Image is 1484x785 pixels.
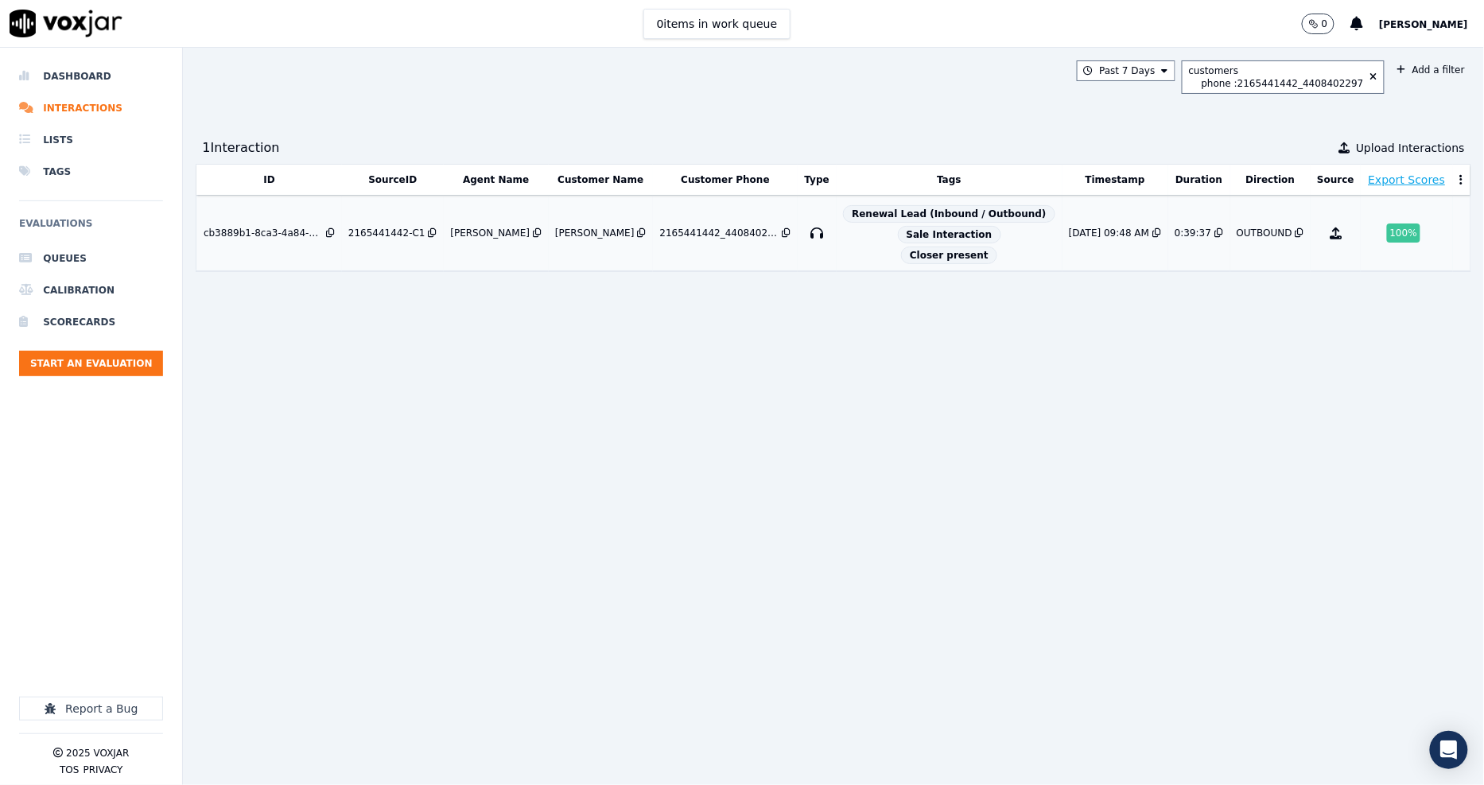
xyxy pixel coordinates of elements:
[19,60,163,92] a: Dashboard
[202,138,279,157] div: 1 Interaction
[19,92,163,124] a: Interactions
[19,697,163,721] button: Report a Bug
[463,173,529,186] button: Agent Name
[1430,731,1468,769] div: Open Intercom Messenger
[66,747,129,760] p: 2025 Voxjar
[898,226,1001,243] span: Sale Interaction
[1189,64,1364,77] div: customers
[555,227,635,239] div: [PERSON_NAME]
[660,227,779,239] div: 2165441442_4408402297
[1338,140,1465,156] button: Upload Interactions
[83,764,122,776] button: Privacy
[368,173,417,186] button: SourceID
[1086,173,1145,186] button: Timestamp
[1202,77,1364,90] div: phone : 2165441442_4408402297
[60,764,79,776] button: TOS
[19,243,163,274] a: Queues
[1369,172,1446,188] button: Export Scores
[1237,227,1292,239] div: OUTBOUND
[1379,19,1468,30] span: [PERSON_NAME]
[901,247,997,264] span: Closer present
[450,227,530,239] div: [PERSON_NAME]
[1302,14,1335,34] button: 0
[19,306,163,338] a: Scorecards
[1182,60,1385,94] button: customers phone :2165441442_4408402297
[805,173,829,186] button: Type
[1387,223,1420,243] div: 100 %
[681,173,769,186] button: Customer Phone
[1245,173,1295,186] button: Direction
[937,173,961,186] button: Tags
[1077,60,1175,81] button: Past 7 Days
[204,227,323,239] div: cb3889b1-8ca3-4a84-8758-e8c0436b28b0
[1322,17,1328,30] p: 0
[1302,14,1351,34] button: 0
[1069,227,1149,239] div: [DATE] 09:48 AM
[19,351,163,376] button: Start an Evaluation
[843,205,1055,223] span: Renewal Lead (Inbound / Outbound)
[19,156,163,188] a: Tags
[19,124,163,156] a: Lists
[348,227,425,239] div: 2165441442-C1
[1391,60,1471,80] button: Add a filter
[557,173,643,186] button: Customer Name
[1317,173,1354,186] button: Source
[263,173,274,186] button: ID
[1175,173,1222,186] button: Duration
[19,274,163,306] a: Calibration
[19,214,163,243] h6: Evaluations
[1356,140,1465,156] span: Upload Interactions
[1379,14,1484,33] button: [PERSON_NAME]
[10,10,122,37] img: voxjar logo
[643,9,791,39] button: 0items in work queue
[1175,227,1211,239] div: 0:39:37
